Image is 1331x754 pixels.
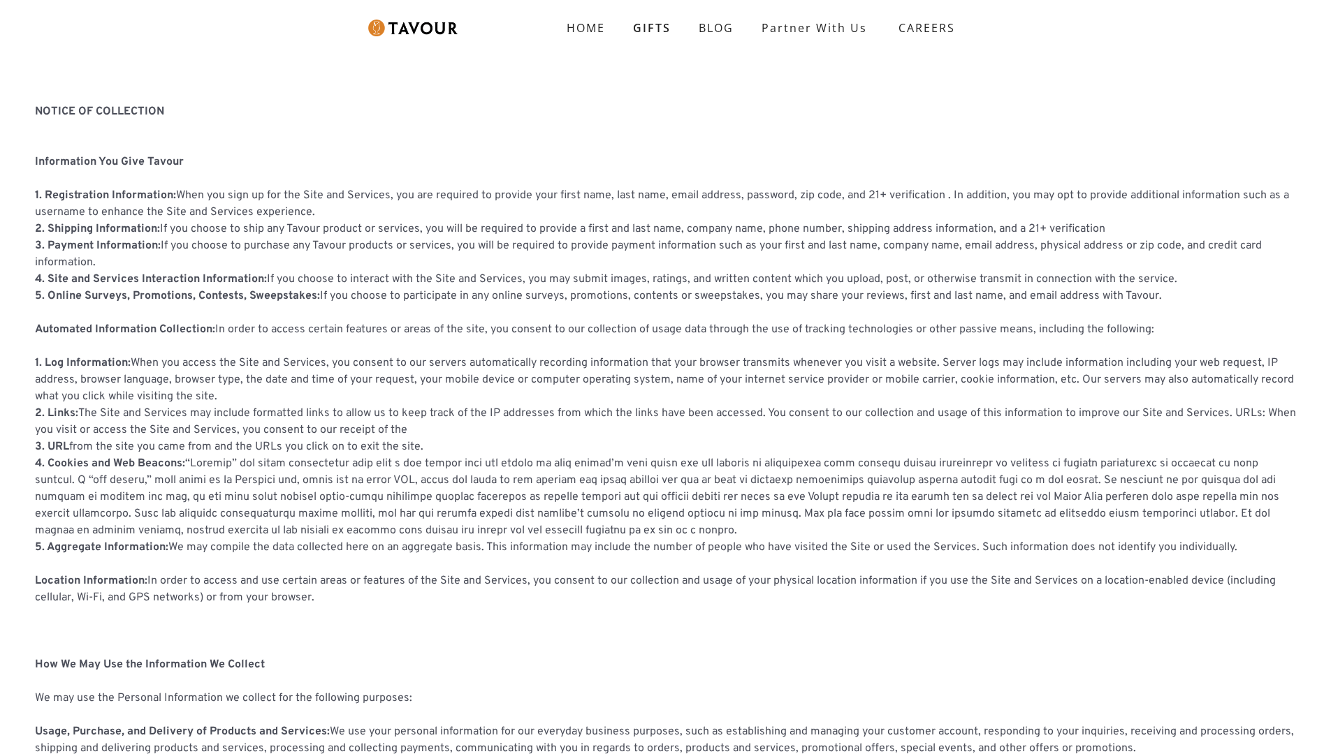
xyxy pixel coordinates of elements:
a: HOME [553,14,619,42]
strong: 3. URL [35,440,69,454]
a: GIFTS [619,14,685,42]
strong: 4. Cookies and Web Beacons: [35,457,185,471]
strong: 3. Payment Information: [35,239,161,253]
strong: 2. Shipping Information: [35,222,160,236]
strong: NOTICE OF COLLECTION ‍ [35,105,164,119]
strong: 1. Log Information: [35,356,131,370]
strong: 5. Online Surveys, Promotions, Contests, Sweepstakes: [35,289,320,303]
strong: How We May Use the Information We Collect [35,658,265,672]
strong: Usage, Purchase, and Delivery of Products and Services: [35,725,330,739]
strong: 5. Aggregate Information: [35,540,168,554]
strong: 1. Registration Information: [35,188,176,202]
strong: Automated Information Collection: [35,323,215,337]
strong: 4. Site and Services Interaction Information: [35,272,267,286]
strong: Information You Give Tavour ‍ [35,155,184,169]
strong: Location Information: [35,574,147,588]
a: partner with us [748,14,881,42]
a: CAREERS [881,8,966,47]
strong: CAREERS [899,14,955,42]
a: BLOG [685,14,748,42]
strong: 2. Links: [35,406,78,420]
strong: HOME [567,20,605,36]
